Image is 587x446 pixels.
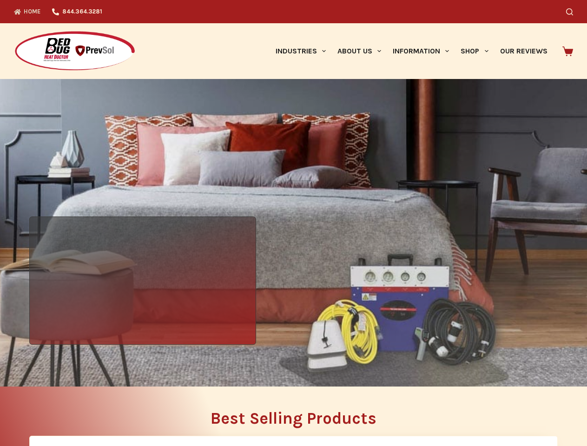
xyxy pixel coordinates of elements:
[387,23,455,79] a: Information
[14,31,136,72] img: Prevsol/Bed Bug Heat Doctor
[29,410,558,426] h2: Best Selling Products
[270,23,331,79] a: Industries
[455,23,494,79] a: Shop
[270,23,553,79] nav: Primary
[494,23,553,79] a: Our Reviews
[566,8,573,15] button: Search
[331,23,387,79] a: About Us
